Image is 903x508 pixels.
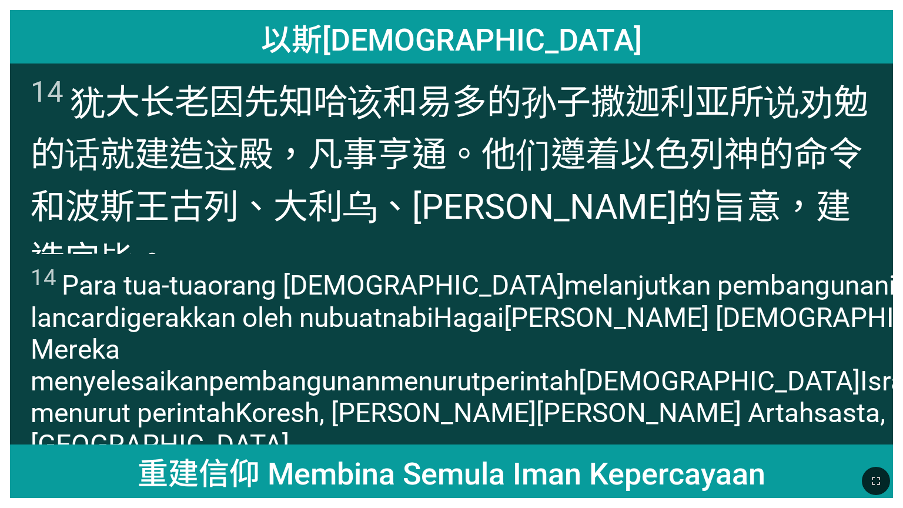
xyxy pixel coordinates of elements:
[31,134,863,279] wh1124: 这殿，凡事亨通
[135,239,169,279] wh3635: 。
[31,134,863,279] wh3479: 神
[31,134,863,279] wh426: 的命令
[31,75,63,109] sup: 14
[31,186,851,279] wh2941: 和波斯
[261,15,642,59] span: 以斯[DEMOGRAPHIC_DATA]
[31,134,863,279] wh5017: 就建造
[65,239,169,279] wh1124: 完毕
[31,134,863,279] wh6744: 。他们遵着
[31,82,868,279] wh7868: 因先知
[138,449,765,493] span: 重建信仰 Membina Semula Iman Kepercayaan
[31,82,868,279] wh2292: 和易多
[31,186,851,279] wh3567: 、大利乌
[31,134,863,279] wh4481: 以色列
[31,82,868,279] wh3062: 长老
[289,429,296,460] wh6540: .
[31,74,873,283] span: 犹大
[31,186,851,279] wh4430: 古列
[31,186,851,279] wh1868: 、[PERSON_NAME]
[31,186,851,279] wh6540: 王
[31,264,56,290] sup: 14
[31,82,868,279] wh5029: 哈该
